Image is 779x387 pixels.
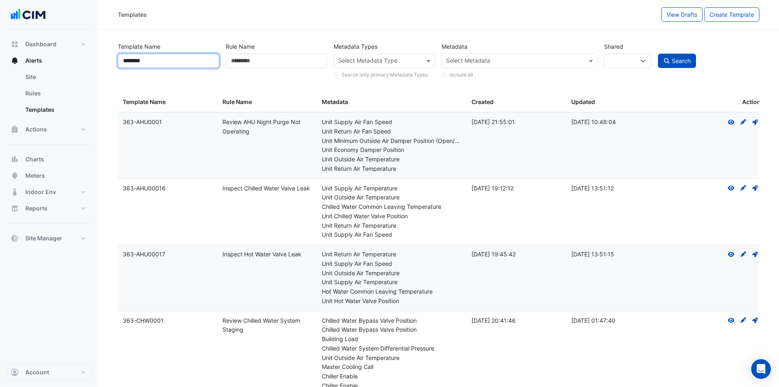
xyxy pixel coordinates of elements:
[25,368,49,376] span: Account
[322,127,462,136] div: Unit Return Air Fan Speed
[226,39,255,54] label: Rule Name
[322,221,462,231] div: Unit Return Air Temperature
[571,250,661,259] div: [DATE] 13:51:15
[709,11,754,18] span: Create Template
[322,335,462,344] div: Building Load
[740,317,747,324] fa-icon: Create Draft - to edit a template, you first need to create a draft, and then submit it for appro...
[322,250,462,259] div: Unit Return Air Temperature
[222,250,312,259] div: Inspect Hot Water Valve Leak
[322,136,462,146] div: Unit Minimum Outside Air Damper Position (Open/Close)
[322,287,462,296] div: Hot Water Common Leaving Temperature
[322,296,462,306] div: Unit Hot Water Valve Position
[322,145,462,155] div: Unit Economy Damper Position
[751,359,771,379] div: Open Intercom Messenger
[658,54,696,68] button: Search
[25,125,47,134] span: Actions
[742,97,761,107] span: Action
[752,118,759,125] fa-icon: Deploy
[322,344,462,353] div: Chilled Water System Differential Pressure
[727,118,735,125] fa-icon: View
[222,184,312,193] div: Inspect Chilled Water Valve Leak
[25,57,42,65] span: Alerts
[7,69,92,121] div: Alerts
[11,155,19,163] app-icon: Charts
[11,234,19,242] app-icon: Site Manager
[19,85,92,102] a: Rules
[752,317,759,324] fa-icon: Deploy
[449,71,473,79] label: Include all
[740,118,747,125] fa-icon: Create Draft - to edit a template, you first need to create a draft, and then submit it for appro...
[25,172,45,180] span: Meters
[752,251,759,258] fa-icon: Deploy
[704,7,759,22] button: Create Template
[322,316,462,326] div: Chilled Water Bypass Valve Position
[222,316,312,335] div: Review Chilled Water System Staging
[25,40,56,48] span: Dashboard
[471,98,494,105] span: Created
[752,185,759,192] fa-icon: Deploy
[11,188,19,196] app-icon: Indoor Env
[442,39,467,54] label: Metadata
[322,98,348,105] span: Metadata
[25,188,56,196] span: Indoor Env
[322,269,462,278] div: Unit Outside Air Temperature
[322,278,462,287] div: Unit Supply Air Temperature
[322,155,462,164] div: Unit Outside Air Temperature
[667,11,697,18] span: View Drafts
[322,118,462,127] div: Unit Supply Air Fan Speed
[25,234,62,242] span: Site Manager
[471,250,561,259] div: [DATE] 19:45:42
[7,167,92,184] button: Meters
[571,316,661,326] div: [DATE] 01:47:40
[672,57,691,64] span: Search
[25,155,44,163] span: Charts
[11,57,19,65] app-icon: Alerts
[740,185,747,192] fa-icon: Create Draft - to edit a template, you first need to create a draft, and then submit it for appro...
[341,71,428,79] label: Search only primary Metadata Types
[322,259,462,269] div: Unit Supply Air Fan Speed
[7,364,92,380] button: Account
[11,40,19,48] app-icon: Dashboard
[7,200,92,217] button: Reports
[7,121,92,138] button: Actions
[661,7,703,22] button: View Drafts
[322,353,462,363] div: Unit Outside Air Temperature
[222,98,252,105] span: Rule Name
[7,230,92,247] button: Site Manager
[25,204,47,213] span: Reports
[7,151,92,167] button: Charts
[222,118,312,136] div: Review AHU Night Purge Not Operating
[322,372,462,381] div: Chiller Enable
[471,316,561,326] div: [DATE] 20:41:46
[322,193,462,202] div: Unit Outside Air Temperature
[471,184,561,193] div: [DATE] 19:12:12
[471,118,561,127] div: [DATE] 21:55:01
[727,251,735,258] fa-icon: View
[322,230,462,240] div: Unit Supply Air Fan Speed
[123,316,213,326] div: 363-CHW0001
[571,98,595,105] span: Updated
[322,202,462,212] div: Chilled Water Common Leaving Temperature
[123,250,213,259] div: 363-AHU00017
[11,125,19,134] app-icon: Actions
[19,69,92,85] a: Site
[727,185,735,192] fa-icon: View
[337,56,397,67] div: Select Metadata Type
[123,184,213,193] div: 363-AHU00016
[322,325,462,335] div: Chilled Water Bypass Valve Position
[571,184,661,193] div: [DATE] 13:51:12
[571,118,661,127] div: [DATE] 10:48:04
[19,102,92,118] a: Templates
[11,204,19,213] app-icon: Reports
[11,172,19,180] app-icon: Meters
[604,39,623,54] label: Shared
[7,52,92,69] button: Alerts
[118,10,147,19] div: Templates
[123,118,213,127] div: 363-AHU0001
[322,212,462,221] div: Unit Chilled Water Valve Position
[322,184,462,193] div: Unit Supply Air Temperature
[118,39,160,54] label: Template Name
[7,184,92,200] button: Indoor Env
[740,251,747,258] fa-icon: Create Draft - to edit a template, you first need to create a draft, and then submit it for appro...
[322,164,462,174] div: Unit Return Air Temperature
